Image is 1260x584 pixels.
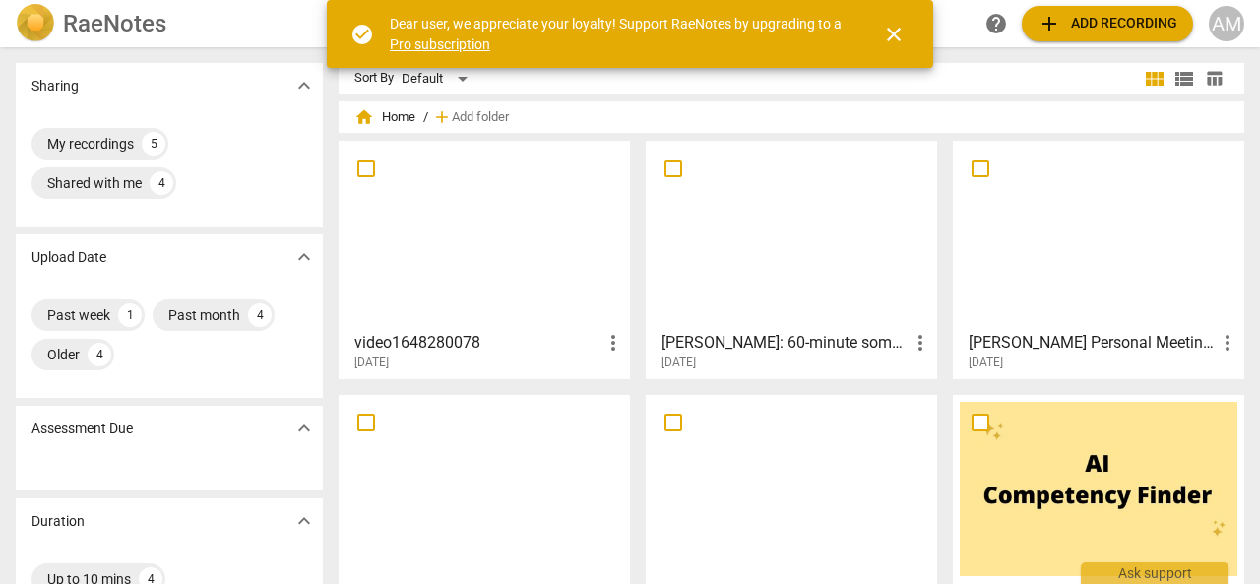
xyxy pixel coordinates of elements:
p: Sharing [31,76,79,97]
span: expand_more [292,74,316,97]
div: Past week [47,305,110,325]
span: view_module [1143,67,1166,91]
button: Upload [1022,6,1193,41]
h3: Rebecca shawyer: 60-minute somatic coaching session [661,331,909,355]
a: [PERSON_NAME]: 60-minute somatic coaching session[DATE] [653,148,930,370]
span: more_vert [601,331,625,355]
button: Show more [289,71,319,100]
span: [DATE] [354,355,389,371]
div: 4 [88,343,111,366]
span: [DATE] [661,355,696,371]
p: Upload Date [31,247,106,268]
a: [PERSON_NAME] Personal Meeting Room[DATE] [960,148,1237,370]
div: 4 [248,303,272,327]
h2: RaeNotes [63,10,166,37]
span: view_list [1172,67,1196,91]
div: Older [47,345,80,364]
span: expand_more [292,245,316,269]
img: Logo [16,4,55,43]
span: more_vert [1216,331,1239,355]
a: Pro subscription [390,36,490,52]
span: add [432,107,452,127]
span: Add recording [1038,12,1177,35]
span: help [984,12,1008,35]
div: Sort By [354,71,394,86]
p: Duration [31,511,85,532]
span: add [1038,12,1061,35]
button: AM [1209,6,1244,41]
div: 5 [142,132,165,156]
span: Add folder [452,110,509,125]
button: Show more [289,506,319,536]
span: [DATE] [969,355,1003,371]
button: Close [870,11,917,58]
a: video1648280078[DATE] [346,148,623,370]
button: Tile view [1140,64,1169,94]
span: expand_more [292,509,316,533]
div: Past month [168,305,240,325]
div: Shared with me [47,173,142,193]
button: Show more [289,414,319,443]
div: Ask support [1081,562,1228,584]
p: Assessment Due [31,419,133,439]
a: LogoRaeNotes [16,4,319,43]
div: Dear user, we appreciate your loyalty! Support RaeNotes by upgrading to a [390,14,847,54]
div: 1 [118,303,142,327]
span: home [354,107,374,127]
span: table_chart [1205,69,1224,88]
div: My recordings [47,134,134,154]
h3: video1648280078 [354,331,601,355]
a: Help [978,6,1014,41]
div: Default [402,63,474,95]
button: Show more [289,242,319,272]
span: close [882,23,906,46]
span: / [423,110,428,125]
span: expand_more [292,417,316,440]
span: check_circle [350,23,374,46]
button: List view [1169,64,1199,94]
span: Home [354,107,415,127]
div: 4 [150,171,173,195]
button: Table view [1199,64,1228,94]
h3: Amy Melson's Personal Meeting Room [969,331,1216,355]
span: more_vert [909,331,932,355]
